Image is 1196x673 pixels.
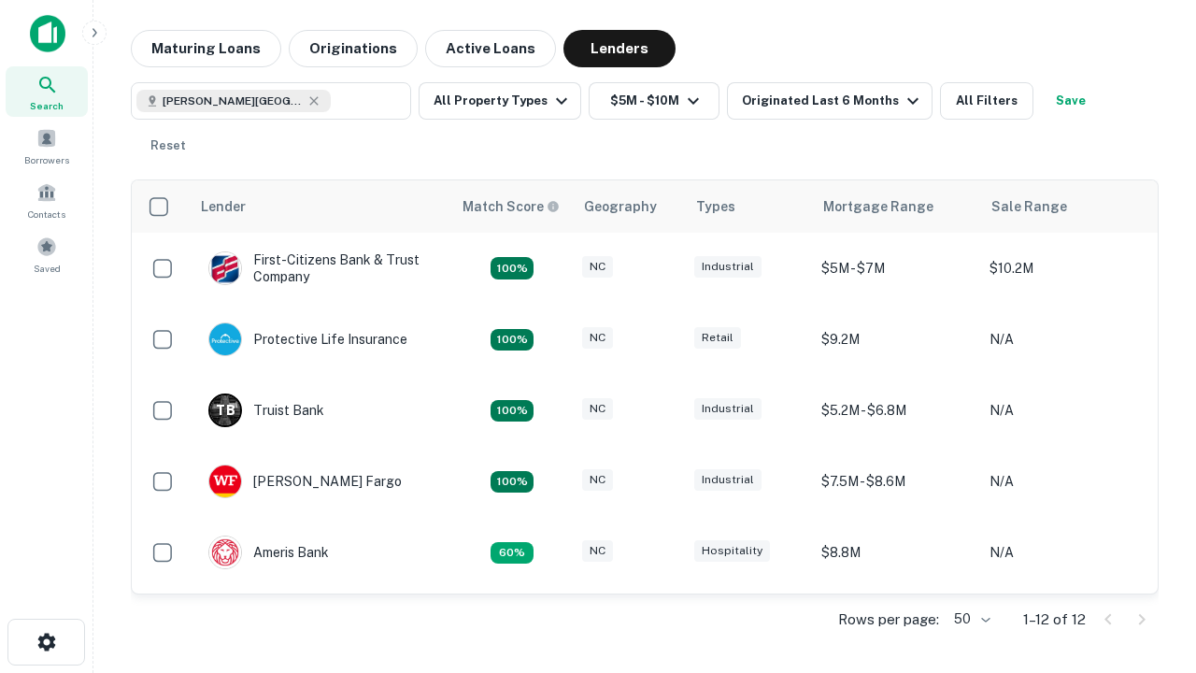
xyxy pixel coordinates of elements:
[451,180,573,233] th: Capitalize uses an advanced AI algorithm to match your search with the best lender. The match sco...
[980,588,1148,659] td: N/A
[812,233,980,304] td: $5M - $7M
[190,180,451,233] th: Lender
[463,196,560,217] div: Capitalize uses an advanced AI algorithm to match your search with the best lender. The match sco...
[980,304,1148,375] td: N/A
[980,517,1148,588] td: N/A
[980,375,1148,446] td: N/A
[163,93,303,109] span: [PERSON_NAME][GEOGRAPHIC_DATA], [GEOGRAPHIC_DATA]
[30,98,64,113] span: Search
[582,469,613,491] div: NC
[563,30,676,67] button: Lenders
[6,121,88,171] a: Borrowers
[491,471,534,494] div: Matching Properties: 2, hasApolloMatch: undefined
[694,327,741,349] div: Retail
[208,465,402,498] div: [PERSON_NAME] Fargo
[208,322,407,356] div: Protective Life Insurance
[208,251,433,285] div: First-citizens Bank & Trust Company
[947,606,993,633] div: 50
[1023,609,1086,631] p: 1–12 of 12
[812,517,980,588] td: $8.8M
[131,30,281,67] button: Maturing Loans
[694,469,762,491] div: Industrial
[1041,82,1101,120] button: Save your search to get updates of matches that match your search criteria.
[812,375,980,446] td: $5.2M - $6.8M
[1103,523,1196,613] iframe: Chat Widget
[573,180,685,233] th: Geography
[812,446,980,517] td: $7.5M - $8.6M
[582,327,613,349] div: NC
[209,465,241,497] img: picture
[685,180,812,233] th: Types
[694,540,770,562] div: Hospitality
[209,537,241,568] img: picture
[940,82,1033,120] button: All Filters
[980,233,1148,304] td: $10.2M
[694,256,762,278] div: Industrial
[589,82,719,120] button: $5M - $10M
[419,82,581,120] button: All Property Types
[463,196,556,217] h6: Match Score
[584,195,657,218] div: Geography
[491,329,534,351] div: Matching Properties: 2, hasApolloMatch: undefined
[491,257,534,279] div: Matching Properties: 2, hasApolloMatch: undefined
[742,90,924,112] div: Originated Last 6 Months
[582,256,613,278] div: NC
[289,30,418,67] button: Originations
[727,82,933,120] button: Originated Last 6 Months
[491,400,534,422] div: Matching Properties: 3, hasApolloMatch: undefined
[6,175,88,225] a: Contacts
[138,127,198,165] button: Reset
[30,15,65,52] img: capitalize-icon.png
[216,401,235,421] p: T B
[991,195,1067,218] div: Sale Range
[696,195,735,218] div: Types
[208,394,324,427] div: Truist Bank
[582,540,613,562] div: NC
[209,323,241,355] img: picture
[980,180,1148,233] th: Sale Range
[823,195,933,218] div: Mortgage Range
[6,66,88,117] a: Search
[34,261,61,276] span: Saved
[425,30,556,67] button: Active Loans
[812,304,980,375] td: $9.2M
[980,446,1148,517] td: N/A
[838,609,939,631] p: Rows per page:
[6,229,88,279] a: Saved
[812,180,980,233] th: Mortgage Range
[28,207,65,222] span: Contacts
[812,588,980,659] td: $9.2M
[24,152,69,167] span: Borrowers
[208,536,329,569] div: Ameris Bank
[491,542,534,565] div: Matching Properties: 1, hasApolloMatch: undefined
[209,252,241,284] img: picture
[582,398,613,420] div: NC
[694,398,762,420] div: Industrial
[201,195,246,218] div: Lender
